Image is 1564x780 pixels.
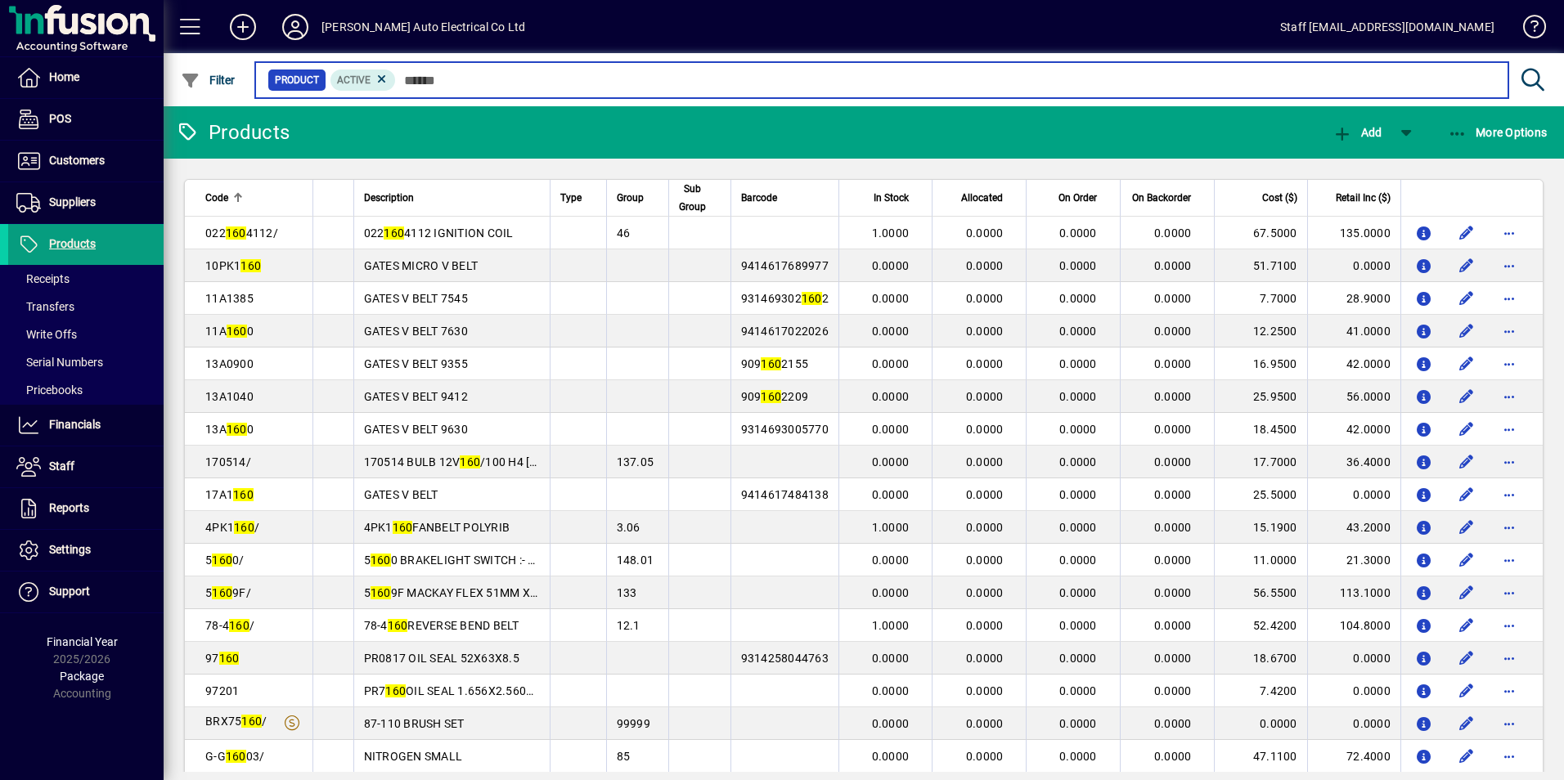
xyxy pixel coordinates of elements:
[966,717,1004,730] span: 0.0000
[16,356,103,369] span: Serial Numbers
[1154,259,1192,272] span: 0.0000
[384,226,404,240] em: 160
[49,154,105,167] span: Customers
[364,390,468,403] span: GATES V BELT 9412
[1059,750,1097,763] span: 0.0000
[560,189,596,207] div: Type
[460,455,480,468] em: 160
[1496,514,1522,540] button: More options
[1307,347,1400,380] td: 42.0000
[1154,652,1192,665] span: 0.0000
[1059,423,1097,436] span: 0.0000
[1036,189,1111,207] div: On Order
[872,750,910,763] span: 0.0000
[49,112,71,125] span: POS
[205,325,254,338] span: 11A 0
[364,423,468,436] span: GATES V BELT 9630
[1214,446,1306,478] td: 17.7000
[1307,740,1400,773] td: 72.4000
[1454,482,1480,508] button: Edit
[1214,347,1306,380] td: 16.9500
[1059,619,1097,632] span: 0.0000
[741,488,829,501] span: 9414617484138
[1496,351,1522,377] button: More options
[205,292,254,305] span: 11A1385
[233,488,254,501] em: 160
[8,293,164,321] a: Transfers
[1214,642,1306,675] td: 18.6700
[205,488,254,501] span: 17A1
[1307,511,1400,544] td: 43.2000
[872,292,910,305] span: 0.0000
[1154,717,1192,730] span: 0.0000
[330,69,396,91] mat-chip: Activation Status: Active
[1154,684,1192,697] span: 0.0000
[966,226,1004,240] span: 0.0000
[1454,612,1480,639] button: Edit
[8,141,164,182] a: Customers
[8,57,164,98] a: Home
[234,521,254,534] em: 160
[1059,259,1097,272] span: 0.0000
[47,635,118,648] span: Financial Year
[761,390,781,403] em: 160
[966,488,1004,501] span: 0.0000
[205,554,245,567] span: 5 0/
[364,488,438,501] span: GATES V BELT
[1307,707,1400,740] td: 0.0000
[49,237,96,250] span: Products
[966,423,1004,436] span: 0.0000
[1454,743,1480,769] button: Edit
[49,585,90,598] span: Support
[1496,711,1522,737] button: More options
[617,554,654,567] span: 148.01
[1059,554,1097,567] span: 0.0000
[874,189,909,207] span: In Stock
[1059,652,1097,665] span: 0.0000
[8,446,164,487] a: Staff
[176,119,290,146] div: Products
[872,259,910,272] span: 0.0000
[8,321,164,348] a: Write Offs
[241,715,262,728] em: 160
[1214,315,1306,347] td: 12.2500
[1059,684,1097,697] span: 0.0000
[49,543,91,556] span: Settings
[1496,449,1522,475] button: More options
[872,586,910,599] span: 0.0000
[1333,126,1382,139] span: Add
[1307,609,1400,642] td: 104.8000
[393,521,413,534] em: 160
[1307,413,1400,446] td: 42.0000
[205,357,254,370] span: 13A0900
[617,189,658,207] div: Group
[364,325,468,338] span: GATES V BELT 7630
[205,226,278,240] span: 022 4112/
[212,554,232,567] em: 160
[240,259,261,272] em: 160
[1214,478,1306,511] td: 25.5000
[1307,675,1400,707] td: 0.0000
[617,717,650,730] span: 99999
[1454,351,1480,377] button: Edit
[966,325,1004,338] span: 0.0000
[741,652,829,665] span: 9314258044763
[741,189,829,207] div: Barcode
[1444,118,1552,147] button: More Options
[1496,645,1522,671] button: More options
[1307,642,1400,675] td: 0.0000
[321,14,525,40] div: [PERSON_NAME] Auto Electrical Co Ltd
[1059,325,1097,338] span: 0.0000
[872,652,910,665] span: 0.0000
[1328,118,1386,147] button: Add
[364,554,573,567] span: 5 0 BRAKELIGHT SWITCH :- =32-208
[16,328,77,341] span: Write Offs
[872,423,910,436] span: 0.0000
[679,180,721,216] div: Sub Group
[872,554,910,567] span: 0.0000
[942,189,1018,207] div: Allocated
[1496,416,1522,442] button: More options
[1307,282,1400,315] td: 28.9000
[1059,717,1097,730] span: 0.0000
[741,325,829,338] span: 9414617022026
